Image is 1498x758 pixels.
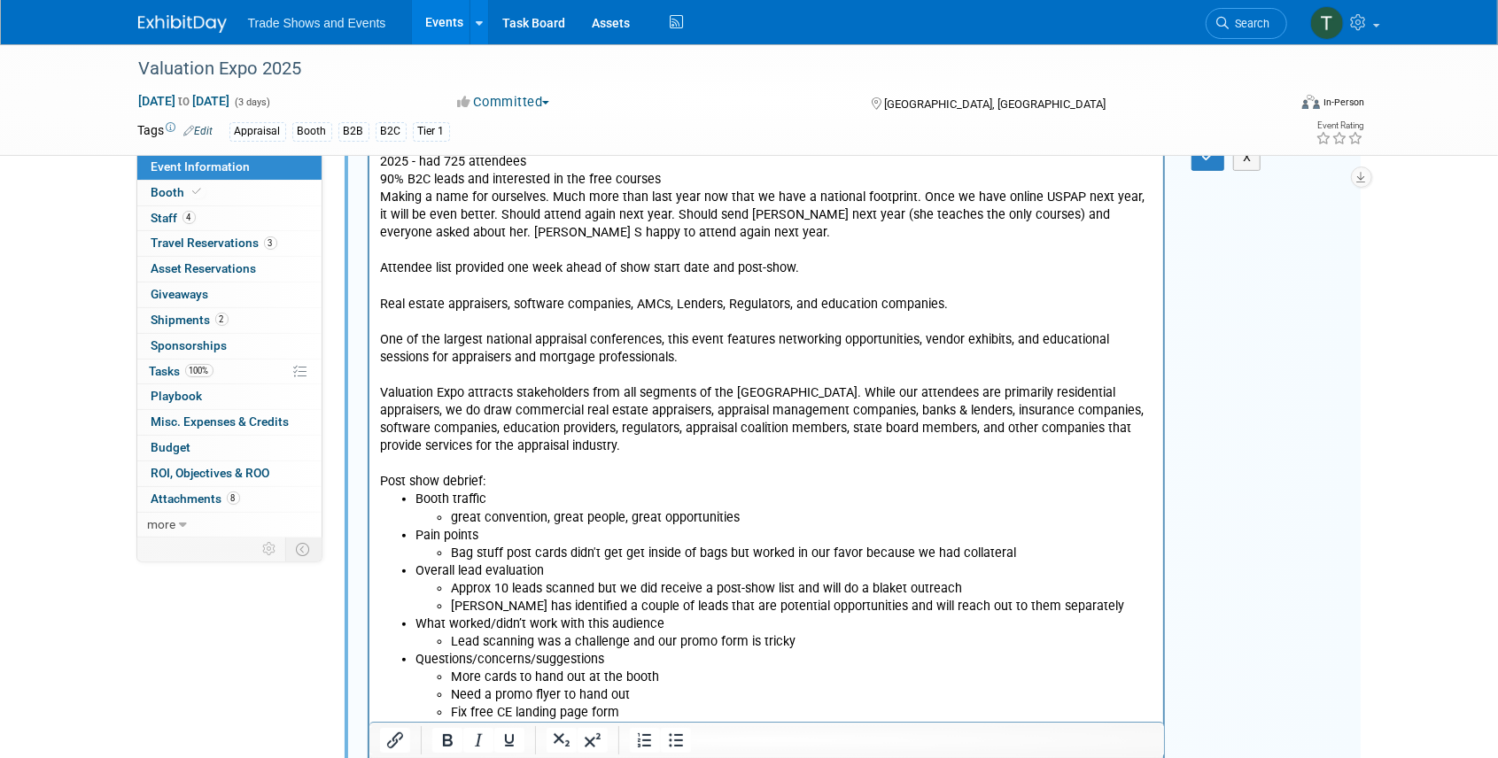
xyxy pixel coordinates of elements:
[185,364,213,377] span: 100%
[137,334,322,359] a: Sponsorships
[151,338,228,352] span: Sponsorships
[292,122,332,141] div: Booth
[413,122,450,141] div: Tier 1
[137,282,322,307] a: Giveaways
[248,16,386,30] span: Trade Shows and Events
[215,313,229,326] span: 2
[137,206,322,231] a: Staff4
[138,93,231,109] span: [DATE] [DATE]
[494,728,524,753] button: Underline
[137,384,322,409] a: Playbook
[432,728,462,753] button: Bold
[137,461,322,486] a: ROI, Objectives & ROO
[661,728,691,753] button: Bullet list
[1323,96,1364,109] div: In-Person
[138,15,227,33] img: ExhibitDay
[151,414,290,429] span: Misc. Expenses & Credits
[151,159,251,174] span: Event Information
[137,513,322,538] a: more
[255,538,286,561] td: Personalize Event Tab Strip
[151,389,203,403] span: Playbook
[1310,6,1344,40] img: Tiff Wagner
[151,466,270,480] span: ROI, Objectives & ROO
[1206,8,1287,39] a: Search
[229,122,286,141] div: Appraisal
[227,491,240,505] span: 8
[138,121,213,142] td: Tags
[264,236,277,250] span: 3
[137,487,322,512] a: Attachments8
[1233,144,1261,170] button: X
[193,187,202,197] i: Booth reservation complete
[151,287,209,301] span: Giveaways
[151,211,196,225] span: Staff
[1302,95,1320,109] img: Format-Inperson.png
[151,236,277,250] span: Travel Reservations
[137,360,322,384] a: Tasks100%
[137,257,322,282] a: Asset Reservations
[133,53,1261,85] div: Valuation Expo 2025
[451,93,556,112] button: Committed
[1316,121,1363,130] div: Event Rating
[547,728,577,753] button: Subscript
[338,122,369,141] div: B2B
[137,181,322,205] a: Booth
[630,728,660,753] button: Numbered list
[1230,17,1270,30] span: Search
[376,122,407,141] div: B2C
[137,308,322,333] a: Shipments2
[151,261,257,275] span: Asset Reservations
[148,517,176,531] span: more
[380,728,410,753] button: Insert/edit link
[578,728,608,753] button: Superscript
[1183,92,1365,119] div: Event Format
[151,440,191,454] span: Budget
[137,410,322,435] a: Misc. Expenses & Credits
[151,491,240,506] span: Attachments
[234,97,271,108] span: (3 days)
[176,94,193,108] span: to
[182,211,196,224] span: 4
[285,538,322,561] td: Toggle Event Tabs
[184,125,213,137] a: Edit
[150,364,213,378] span: Tasks
[884,97,1106,111] span: [GEOGRAPHIC_DATA], [GEOGRAPHIC_DATA]
[463,728,493,753] button: Italic
[137,231,322,256] a: Travel Reservations3
[151,185,206,199] span: Booth
[151,313,229,327] span: Shipments
[137,155,322,180] a: Event Information
[137,436,322,460] a: Budget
